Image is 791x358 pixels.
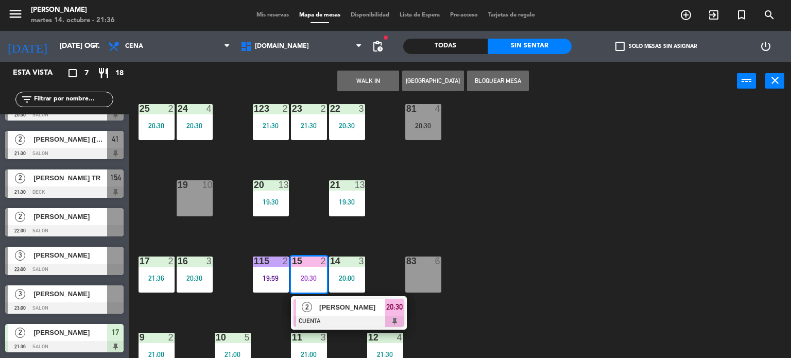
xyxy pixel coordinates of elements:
div: 2 [168,104,175,113]
span: check_box_outline_blank [615,42,625,51]
span: Mis reservas [251,12,294,18]
button: close [765,73,784,89]
div: 81 [406,104,407,113]
div: 5 [245,333,251,342]
button: [GEOGRAPHIC_DATA] [402,71,464,91]
span: Lista de Espera [394,12,445,18]
i: exit_to_app [708,9,720,21]
button: WALK IN [337,71,399,91]
span: pending_actions [371,40,384,53]
div: 2 [168,333,175,342]
i: close [769,74,781,87]
div: 20:00 [329,275,365,282]
span: [PERSON_NAME] [33,211,107,222]
div: 12 [368,333,369,342]
div: 21:36 [139,275,175,282]
div: 21:00 [215,351,251,358]
div: 13 [279,180,289,190]
div: 19:30 [253,198,289,206]
div: 21:00 [139,351,175,358]
div: 6 [435,257,441,266]
i: turned_in_not [735,9,748,21]
span: 18 [115,67,124,79]
span: 3 [15,289,25,299]
span: [PERSON_NAME] [33,327,107,338]
span: Mapa de mesas [294,12,346,18]
div: 21:30 [367,351,403,358]
div: 20:30 [177,122,213,129]
div: 2 [283,104,289,113]
div: 4 [435,104,441,113]
span: 2 [15,212,25,222]
span: [PERSON_NAME] [319,302,385,313]
div: 20:30 [177,275,213,282]
button: Bloquear Mesa [467,71,529,91]
i: search [763,9,776,21]
span: [DOMAIN_NAME] [255,43,309,50]
span: fiber_manual_record [383,35,389,41]
span: Pre-acceso [445,12,483,18]
div: 20:30 [291,275,327,282]
i: filter_list [21,93,33,106]
div: 4 [397,333,403,342]
span: 7 [84,67,89,79]
div: 3 [207,257,213,266]
div: 21:30 [291,122,327,129]
div: 3 [321,333,327,342]
span: 2 [15,328,25,338]
div: 2 [321,257,327,266]
i: add_circle_outline [680,9,692,21]
span: [PERSON_NAME] [33,250,107,261]
div: 3 [359,257,365,266]
div: 10 [202,180,213,190]
span: 2 [15,173,25,183]
div: 9 [140,333,140,342]
i: restaurant [97,67,110,79]
div: Sin sentar [488,39,572,54]
div: 2 [168,257,175,266]
span: 20:30 [386,301,403,313]
div: 20:30 [405,122,441,129]
span: [PERSON_NAME] [33,288,107,299]
input: Filtrar por nombre... [33,94,113,105]
div: 20:30 [139,122,175,129]
div: [PERSON_NAME] [31,5,115,15]
div: Todas [403,39,488,54]
i: crop_square [66,67,79,79]
div: 2 [283,257,289,266]
div: 21:30 [253,122,289,129]
i: menu [8,6,23,22]
span: 2 [302,302,312,312]
div: 19:59 [253,275,289,282]
label: Solo mesas sin asignar [615,42,697,51]
div: 3 [359,104,365,113]
i: arrow_drop_down [88,40,100,53]
div: Esta vista [5,67,74,79]
span: 17 [112,326,119,338]
span: [PERSON_NAME] TR [33,173,107,183]
div: 13 [355,180,365,190]
div: 19:30 [329,198,365,206]
div: 20:30 [329,122,365,129]
button: menu [8,6,23,25]
div: 2 [321,104,327,113]
span: 2 [15,134,25,145]
span: Cena [125,43,143,50]
div: 17 [140,257,140,266]
span: 3 [15,250,25,261]
div: 4 [207,104,213,113]
button: power_input [737,73,756,89]
span: [PERSON_NAME] ([PERSON_NAME] TR) [33,134,107,145]
i: power_settings_new [760,40,772,53]
div: 25 [140,104,140,113]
